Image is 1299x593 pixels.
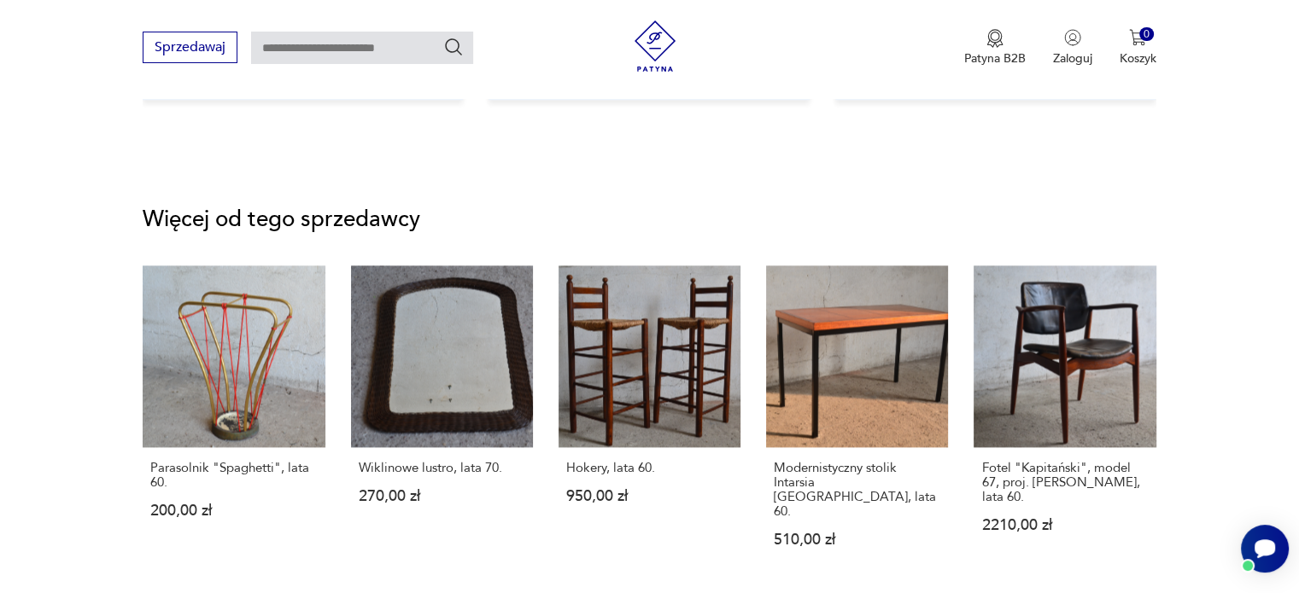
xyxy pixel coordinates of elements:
[359,489,525,503] p: 270,00 zł
[964,29,1026,67] a: Ikona medaluPatyna B2B
[1129,29,1146,46] img: Ikona koszyka
[981,461,1148,504] p: Fotel "Kapitański", model 67, proj. [PERSON_NAME], lata 60.
[143,43,237,55] a: Sprzedawaj
[566,489,733,503] p: 950,00 zł
[359,461,525,475] p: Wiklinowe lustro, lata 70.
[1120,50,1156,67] p: Koszyk
[964,29,1026,67] button: Patyna B2B
[143,265,325,580] a: Parasolnik "Spaghetti", lata 60.Parasolnik "Spaghetti", lata 60.200,00 zł
[1064,29,1081,46] img: Ikonka użytkownika
[150,461,317,490] p: Parasolnik "Spaghetti", lata 60.
[766,265,948,580] a: Modernistyczny stolik Intarsia Dresden, lata 60.Modernistyczny stolik Intarsia [GEOGRAPHIC_DATA],...
[629,20,681,72] img: Patyna - sklep z meblami i dekoracjami vintage
[964,50,1026,67] p: Patyna B2B
[974,265,1156,580] a: Fotel "Kapitański", model 67, proj. E. Buch, lata 60.Fotel "Kapitański", model 67, proj. [PERSON_...
[443,37,464,57] button: Szukaj
[774,532,940,547] p: 510,00 zł
[559,265,740,580] a: Hokery, lata 60.Hokery, lata 60.950,00 zł
[981,518,1148,532] p: 2210,00 zł
[1241,525,1289,573] iframe: Smartsupp widget button
[1120,29,1156,67] button: 0Koszyk
[774,461,940,519] p: Modernistyczny stolik Intarsia [GEOGRAPHIC_DATA], lata 60.
[1053,29,1092,67] button: Zaloguj
[986,29,1004,48] img: Ikona medalu
[143,32,237,63] button: Sprzedawaj
[1139,27,1154,42] div: 0
[566,461,733,475] p: Hokery, lata 60.
[143,209,1156,230] p: Więcej od tego sprzedawcy
[150,503,317,518] p: 200,00 zł
[351,265,533,580] a: Wiklinowe lustro, lata 70.Wiklinowe lustro, lata 70.270,00 zł
[1053,50,1092,67] p: Zaloguj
